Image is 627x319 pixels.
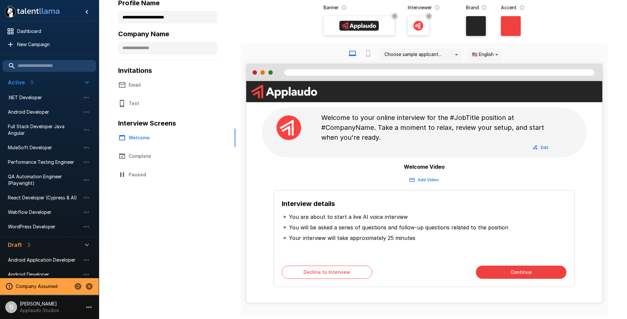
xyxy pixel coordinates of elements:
[380,48,462,61] div: Choose sample applicant...
[282,200,335,208] b: Interview details
[118,30,169,38] b: Company Name
[110,165,229,184] button: Paused
[339,21,379,31] img: Banner Logo
[246,82,323,101] img: Company Logo
[324,4,339,11] p: Banner
[426,13,432,19] button: Remove Custom Interviewer
[110,94,229,113] button: Text
[408,175,440,185] button: Add Video
[408,4,432,11] p: Interviewer
[408,16,429,35] label: Remove Custom Interviewer
[413,21,423,31] img: applaudo_avatar.png
[501,4,517,11] p: Accent
[289,234,415,242] p: Your interview will take approximately 25 minutes
[289,213,408,221] p: You are about to start a live AI voice interview
[476,266,566,279] button: Continue
[321,113,554,142] p: Welcome to your online interview for the #JobTitle position at #CompanyName. Take a moment to rel...
[276,115,301,140] img: applaudo_avatar.png
[324,16,395,35] label: Banner LogoRemove Custom Banner
[341,5,347,10] svg: The banner version of your logo. Using your logo will enable customization of brand and accent co...
[110,76,229,94] button: Email
[482,5,487,10] svg: The background color for branded interviews and emails. It should be a color that complements you...
[434,5,440,10] svg: The image that will show next to questions in your candidate interviews. It must be square and at...
[289,223,508,231] p: You will be asked a series of questions and follow-up questions related to the position
[110,129,229,147] button: Welcome
[110,147,229,165] button: Complete
[468,48,503,61] div: 🇺🇸 English
[519,5,525,10] svg: The primary color for buttons in branded interviews and emails. It should be a color that complem...
[404,163,445,170] b: Welcome Video
[466,4,479,11] p: Brand
[530,142,551,153] button: Edit
[282,266,372,279] button: Decline to Interview
[391,13,398,19] button: Remove Custom Banner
